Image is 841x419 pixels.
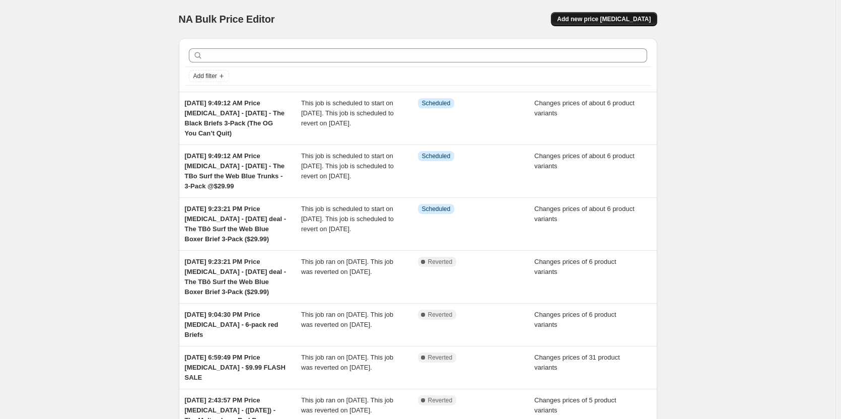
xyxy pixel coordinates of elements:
[185,205,286,243] span: [DATE] 9:23:21 PM Price [MEDICAL_DATA] - [DATE] deal - The TBô Surf the Web Blue Boxer Brief 3-Pa...
[534,311,616,328] span: Changes prices of 6 product variants
[422,99,451,107] span: Scheduled
[534,152,635,170] span: Changes prices of about 6 product variants
[185,99,285,137] span: [DATE] 9:49:12 AM Price [MEDICAL_DATA] - [DATE] - The Black Briefs 3-Pack (The OG You Can’t Quit)
[301,205,394,233] span: This job is scheduled to start on [DATE]. This job is scheduled to revert on [DATE].
[301,99,394,127] span: This job is scheduled to start on [DATE]. This job is scheduled to revert on [DATE].
[193,72,217,80] span: Add filter
[179,14,275,25] span: NA Bulk Price Editor
[534,396,616,414] span: Changes prices of 5 product variants
[185,152,285,190] span: [DATE] 9:49:12 AM Price [MEDICAL_DATA] - [DATE] - The TBo Surf the Web Blue Trunks - 3-Pack @$29.99
[301,311,393,328] span: This job ran on [DATE]. This job was reverted on [DATE].
[301,152,394,180] span: This job is scheduled to start on [DATE]. This job is scheduled to revert on [DATE].
[551,12,657,26] button: Add new price [MEDICAL_DATA]
[534,354,620,371] span: Changes prices of 31 product variants
[534,205,635,223] span: Changes prices of about 6 product variants
[428,354,453,362] span: Reverted
[185,354,286,381] span: [DATE] 6:59:49 PM Price [MEDICAL_DATA] - $9.99 FLASH SALE
[428,311,453,319] span: Reverted
[534,258,616,275] span: Changes prices of 6 product variants
[189,70,229,82] button: Add filter
[301,396,393,414] span: This job ran on [DATE]. This job was reverted on [DATE].
[534,99,635,117] span: Changes prices of about 6 product variants
[185,258,286,296] span: [DATE] 9:23:21 PM Price [MEDICAL_DATA] - [DATE] deal - The TBô Surf the Web Blue Boxer Brief 3-Pa...
[428,258,453,266] span: Reverted
[422,152,451,160] span: Scheduled
[185,311,278,338] span: [DATE] 9:04:30 PM Price [MEDICAL_DATA] - 6-pack red Briefs
[301,354,393,371] span: This job ran on [DATE]. This job was reverted on [DATE].
[557,15,651,23] span: Add new price [MEDICAL_DATA]
[422,205,451,213] span: Scheduled
[428,396,453,404] span: Reverted
[301,258,393,275] span: This job ran on [DATE]. This job was reverted on [DATE].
